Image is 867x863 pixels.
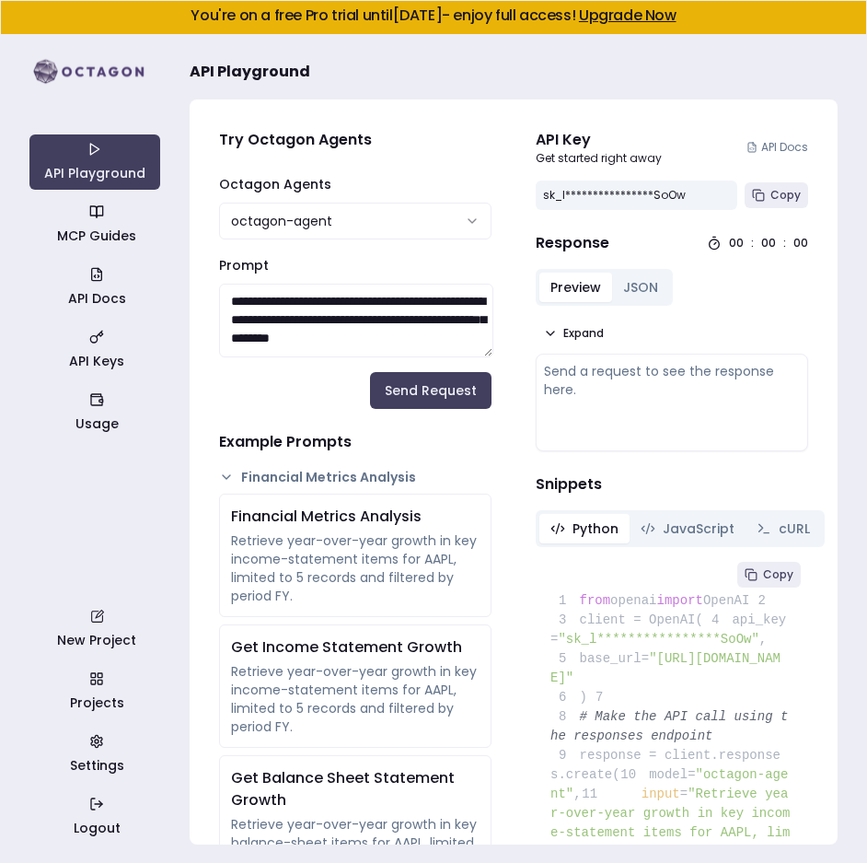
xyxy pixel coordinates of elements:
span: base_url= [580,651,650,666]
a: API Keys [31,322,162,378]
p: Get started right away [536,151,662,166]
a: Projects [31,664,162,719]
span: Python [572,519,618,538]
span: , [573,787,581,801]
div: Send a request to see the response here. [544,362,800,399]
button: Copy [745,182,808,208]
div: Retrieve year-over-year growth in key income-statement items for AAPL, limited to 5 records and f... [231,662,480,736]
span: = [680,787,688,801]
span: , [759,632,767,647]
div: Get Balance Sheet Statement Growth [231,767,480,811]
span: cURL [779,519,810,538]
span: Copy [763,567,793,582]
span: 3 [550,611,580,630]
span: from [580,593,611,608]
a: Usage [31,385,162,440]
button: Expand [536,321,611,346]
span: Copy [770,188,801,203]
div: 00 [761,236,776,251]
a: API Docs [31,260,162,315]
div: Get Income Statement Growth [231,636,480,659]
span: # Make the API call using the responses endpoint [550,709,788,743]
label: Octagon Agents [219,175,331,193]
img: logo-rect-yK7x_WSZ.svg [29,53,160,90]
label: Prompt [219,256,269,274]
div: : [751,236,754,251]
a: Settings [31,727,162,782]
h4: Example Prompts [219,431,491,453]
span: response = client.responses.create( [550,748,780,782]
button: Preview [539,273,612,302]
div: Financial Metrics Analysis [231,506,480,528]
span: client = OpenAI( [550,612,703,627]
span: openai [610,593,656,608]
span: import [657,593,703,608]
span: 6 [550,688,580,707]
a: Upgrade Now [579,5,676,26]
span: "[URL][DOMAIN_NAME]" [550,651,780,685]
span: 4 [703,611,733,630]
span: JavaScript [663,519,734,538]
div: 00 [729,236,744,251]
span: input [642,787,680,801]
h4: Snippets [536,473,808,496]
span: 9 [550,746,580,765]
span: OpenAI [703,593,749,608]
span: API Playground [190,61,310,83]
span: model= [649,767,695,782]
span: 1 [550,591,580,611]
a: API Docs [746,140,808,155]
span: 11 [582,785,611,804]
span: 7 [587,688,617,707]
span: 8 [550,707,580,727]
h5: You're on a free Pro trial until [DATE] - enjoy full access! [16,8,851,23]
button: Financial Metrics Analysis [219,468,491,486]
div: Retrieve year-over-year growth in key income-statement items for AAPL, limited to 5 records and f... [231,531,480,605]
span: 5 [550,649,580,669]
button: JSON [612,273,669,302]
h4: Response [536,232,609,254]
span: 10 [620,765,650,785]
button: Copy [737,562,801,588]
h4: Try Octagon Agents [219,129,491,151]
a: Logout [31,789,162,845]
a: MCP Guides [31,197,162,252]
div: 00 [793,236,808,251]
button: Send Request [370,372,491,409]
a: New Project [31,601,162,657]
span: 2 [749,591,779,611]
a: API Playground [29,134,160,190]
div: API Key [536,129,662,151]
span: Expand [563,326,604,341]
span: ) [550,690,587,705]
div: : [783,236,786,251]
